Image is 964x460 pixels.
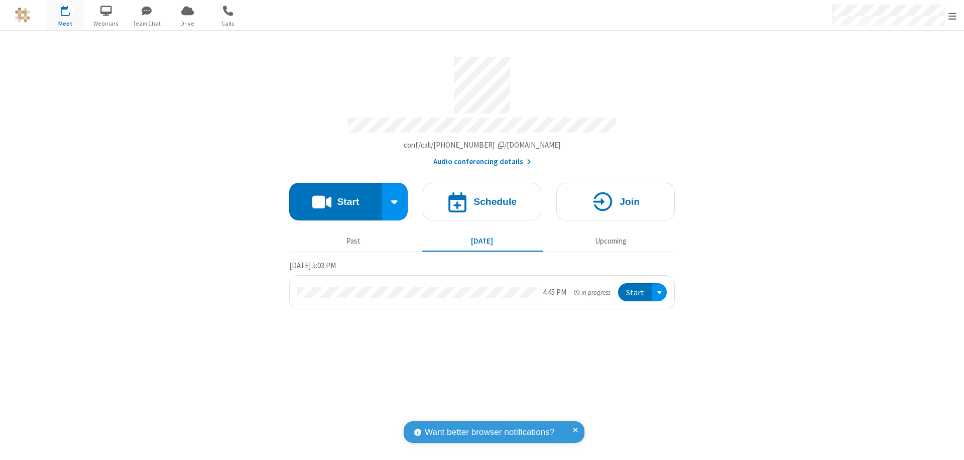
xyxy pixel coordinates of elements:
[543,287,566,298] div: 4:45 PM
[425,426,554,439] span: Want better browser notifications?
[87,19,125,28] span: Webinars
[473,197,517,206] h4: Schedule
[15,8,30,23] img: QA Selenium DO NOT DELETE OR CHANGE
[556,183,675,220] button: Join
[433,156,531,168] button: Audio conferencing details
[382,183,408,220] div: Start conference options
[289,260,675,310] section: Today's Meetings
[620,197,640,206] h4: Join
[68,6,74,13] div: 1
[128,19,166,28] span: Team Chat
[169,19,206,28] span: Drive
[293,232,414,251] button: Past
[423,183,541,220] button: Schedule
[337,197,359,206] h4: Start
[550,232,671,251] button: Upcoming
[404,140,561,151] button: Copy my meeting room linkCopy my meeting room link
[404,140,561,150] span: Copy my meeting room link
[209,19,247,28] span: Calls
[574,288,611,297] em: in progress
[289,50,675,168] section: Account details
[47,19,84,28] span: Meet
[289,261,336,270] span: [DATE] 5:03 PM
[422,232,543,251] button: [DATE]
[652,283,667,302] div: Open menu
[618,283,652,302] button: Start
[939,434,956,453] iframe: Chat
[289,183,382,220] button: Start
